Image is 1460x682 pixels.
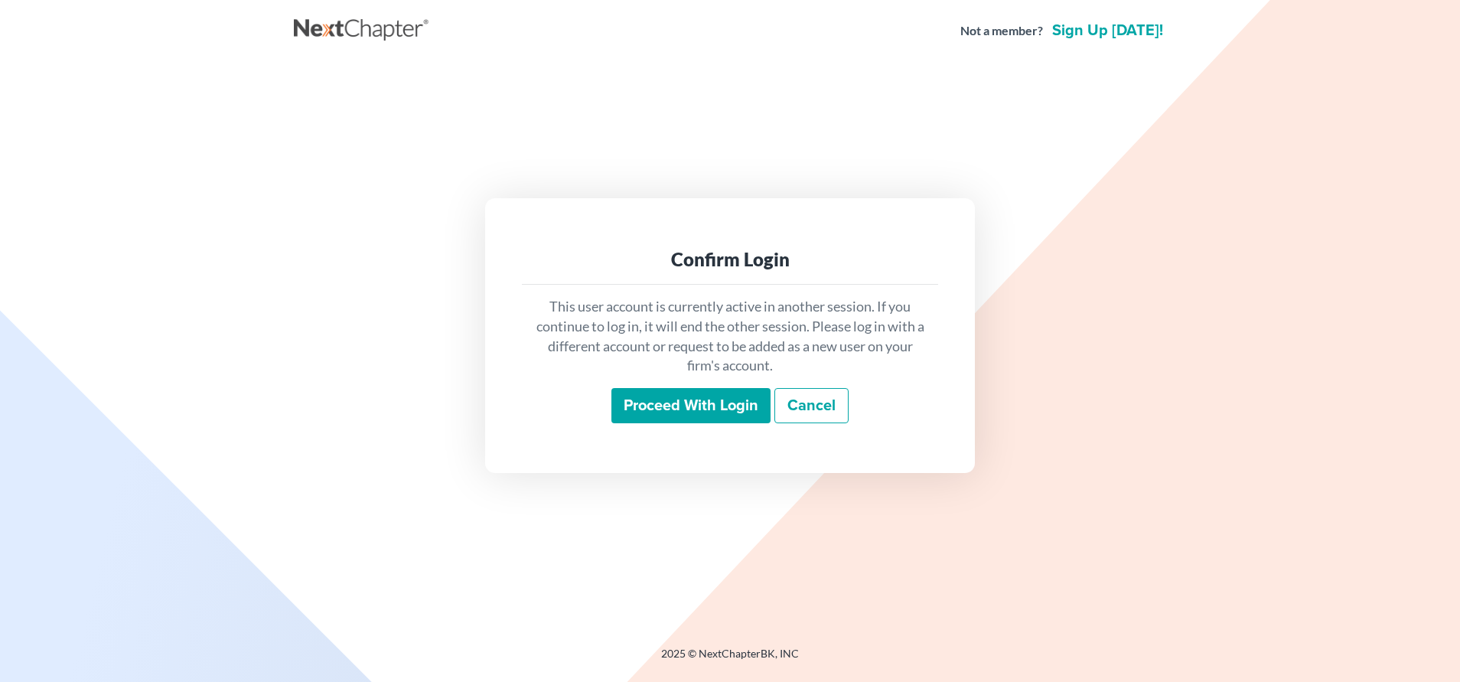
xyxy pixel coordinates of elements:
[774,388,849,423] a: Cancel
[1049,23,1166,38] a: Sign up [DATE]!
[534,247,926,272] div: Confirm Login
[534,297,926,376] p: This user account is currently active in another session. If you continue to log in, it will end ...
[611,388,771,423] input: Proceed with login
[294,646,1166,674] div: 2025 © NextChapterBK, INC
[960,22,1043,40] strong: Not a member?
